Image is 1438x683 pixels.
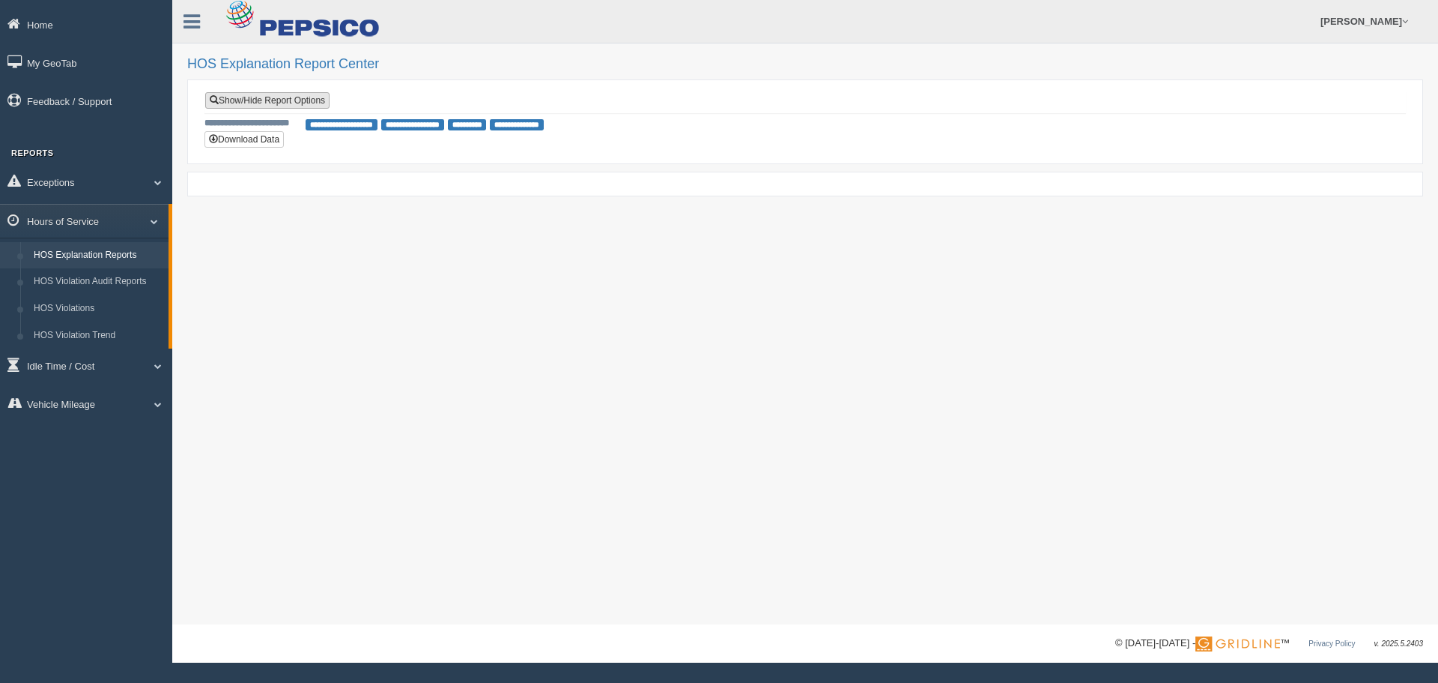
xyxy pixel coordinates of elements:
[27,295,169,322] a: HOS Violations
[27,242,169,269] a: HOS Explanation Reports
[204,131,284,148] button: Download Data
[205,92,330,109] a: Show/Hide Report Options
[1115,636,1423,652] div: © [DATE]-[DATE] - ™
[1374,640,1423,648] span: v. 2025.5.2403
[27,268,169,295] a: HOS Violation Audit Reports
[187,57,1423,72] h2: HOS Explanation Report Center
[1195,637,1280,652] img: Gridline
[1308,640,1355,648] a: Privacy Policy
[27,322,169,349] a: HOS Violation Trend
